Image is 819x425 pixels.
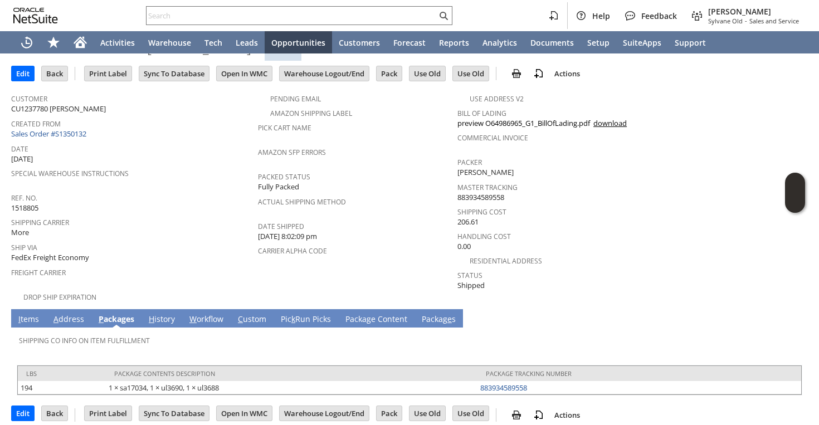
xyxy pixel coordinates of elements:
[12,406,34,421] input: Edit
[11,94,47,104] a: Customer
[457,158,482,167] a: Packer
[18,381,106,394] td: 194
[149,314,154,324] span: H
[217,66,272,81] input: Open In WMC
[11,243,37,252] a: Ship Via
[332,31,387,53] a: Customers
[100,37,135,48] span: Activities
[11,154,33,164] span: [DATE]
[457,118,590,128] a: preview O64986965_G1_BillOfLading.pdf
[51,314,87,326] a: Address
[258,222,304,231] a: Date Shipped
[11,104,106,114] span: CU1237780 [PERSON_NAME]
[457,232,511,241] a: Handling Cost
[641,11,677,21] span: Feedback
[668,31,713,53] a: Support
[270,94,321,104] a: Pending Email
[524,31,581,53] a: Documents
[265,31,332,53] a: Opportunities
[146,314,178,326] a: History
[258,182,299,192] span: Fully Packed
[447,314,452,324] span: e
[675,37,706,48] span: Support
[11,227,29,238] span: More
[139,66,209,81] input: Sync To Database
[148,37,191,48] span: Warehouse
[142,31,198,53] a: Warehouse
[270,109,352,118] a: Amazon Shipping Label
[96,314,137,326] a: Packages
[470,94,524,104] a: Use Address V2
[343,314,410,326] a: Package Content
[94,31,142,53] a: Activities
[258,172,310,182] a: Packed Status
[470,256,542,266] a: Residential Address
[114,369,469,378] div: Package Contents Description
[11,169,129,178] a: Special Warehouse Instructions
[258,197,346,207] a: Actual Shipping Method
[587,37,610,48] span: Setup
[11,119,61,129] a: Created From
[189,314,197,324] span: W
[236,37,258,48] span: Leads
[550,69,584,79] a: Actions
[258,123,311,133] a: Pick Cart Name
[785,173,805,213] iframe: Click here to launch Oracle Guided Learning Help Panel
[187,314,226,326] a: Workflow
[18,314,21,324] span: I
[238,314,243,324] span: C
[457,109,506,118] a: Bill Of Lading
[457,217,479,227] span: 206.61
[393,37,426,48] span: Forecast
[198,31,229,53] a: Tech
[139,406,209,421] input: Sync To Database
[339,37,380,48] span: Customers
[12,66,34,81] input: Edit
[457,271,482,280] a: Status
[26,369,97,378] div: lbs
[13,8,58,23] svg: logo
[482,37,517,48] span: Analytics
[280,406,369,421] input: Warehouse Logout/End
[229,31,265,53] a: Leads
[785,193,805,213] span: Oracle Guided Learning Widget. To move around, please hold and drag
[11,252,89,263] span: FedEx Freight Economy
[13,31,40,53] a: Recent Records
[409,66,445,81] input: Use Old
[457,280,485,291] span: Shipped
[204,37,222,48] span: Tech
[419,314,459,326] a: Packages
[217,406,272,421] input: Open In WMC
[11,218,69,227] a: Shipping Carrier
[47,36,60,49] svg: Shortcuts
[11,203,38,213] span: 1518805
[457,183,518,192] a: Master Tracking
[367,314,371,324] span: g
[16,314,42,326] a: Items
[85,406,131,421] input: Print Label
[280,66,369,81] input: Warehouse Logout/End
[439,37,469,48] span: Reports
[40,31,67,53] div: Shortcuts
[409,406,445,421] input: Use Old
[99,314,104,324] span: P
[19,336,150,345] a: Shipping Co Info on Item Fulfillment
[486,369,793,378] div: Package Tracking Number
[476,31,524,53] a: Analytics
[258,231,317,242] span: [DATE] 8:02:09 pm
[457,192,504,203] span: 883934589558
[106,381,477,394] td: 1 × sa17034, 1 × ul3690, 1 × ul3688
[581,31,616,53] a: Setup
[708,17,743,25] span: Sylvane Old
[745,17,747,25] span: -
[708,6,799,17] span: [PERSON_NAME]
[480,383,527,393] a: 883934589558
[377,406,402,421] input: Pack
[532,67,545,80] img: add-record.svg
[11,268,66,277] a: Freight Carrier
[85,66,131,81] input: Print Label
[457,133,528,143] a: Commercial Invoice
[278,314,334,326] a: PickRun Picks
[593,118,627,128] a: download
[20,36,33,49] svg: Recent Records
